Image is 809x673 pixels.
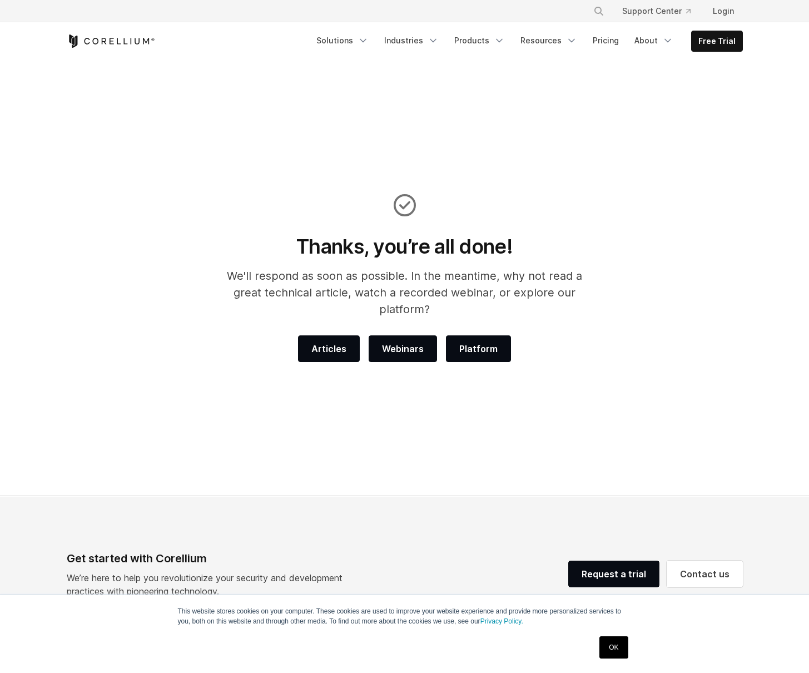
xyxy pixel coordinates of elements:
[459,342,498,355] span: Platform
[369,335,437,362] a: Webinars
[67,550,351,567] div: Get started with Corellium
[586,31,626,51] a: Pricing
[599,636,628,659] a: OK
[310,31,743,52] div: Navigation Menu
[692,31,742,51] a: Free Trial
[310,31,375,51] a: Solutions
[311,342,346,355] span: Articles
[67,34,155,48] a: Corellium Home
[480,617,523,625] a: Privacy Policy.
[448,31,512,51] a: Products
[178,606,632,626] p: This website stores cookies on your computer. These cookies are used to improve your website expe...
[514,31,584,51] a: Resources
[212,234,597,259] h1: Thanks, you’re all done!
[446,335,511,362] a: Platform
[613,1,699,21] a: Support Center
[580,1,743,21] div: Navigation Menu
[667,561,743,587] a: Contact us
[704,1,743,21] a: Login
[589,1,609,21] button: Search
[628,31,680,51] a: About
[298,335,360,362] a: Articles
[67,571,351,598] p: We’re here to help you revolutionize your security and development practices with pioneering tech...
[568,561,659,587] a: Request a trial
[378,31,445,51] a: Industries
[212,268,597,318] p: We'll respond as soon as possible. In the meantime, why not read a great technical article, watch...
[382,342,424,355] span: Webinars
